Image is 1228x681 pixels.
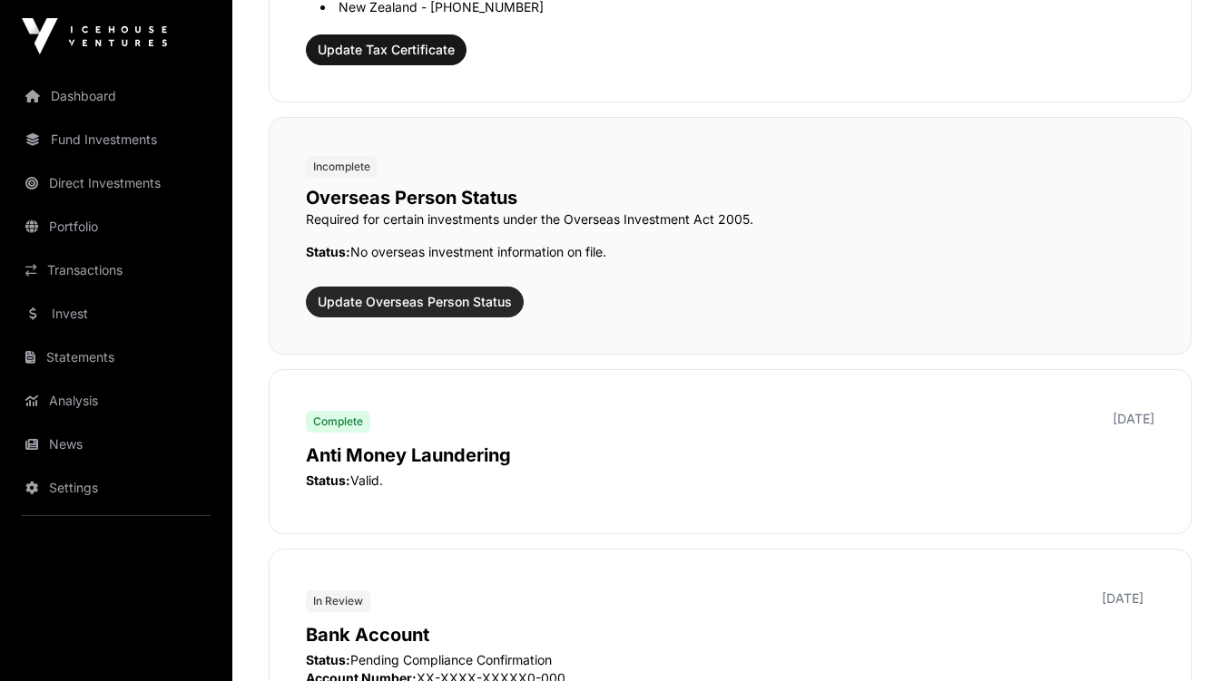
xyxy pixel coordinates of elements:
[15,250,218,290] a: Transactions
[318,41,455,59] span: Update Tax Certificate
[318,293,512,311] span: Update Overseas Person Status
[15,207,218,247] a: Portfolio
[306,472,350,488] span: Status:
[15,163,218,203] a: Direct Investments
[306,297,524,316] a: Update Overseas Person Status
[15,120,218,160] a: Fund Investments
[306,185,1154,210] p: Overseas Person Status
[306,622,1154,647] p: Bank Account
[1137,594,1228,681] iframe: Chat Widget
[306,287,524,317] button: Update Overseas Person Status
[313,160,370,174] span: Incomplete
[15,294,218,334] a: Invest
[1113,410,1154,428] p: [DATE]
[306,244,350,259] span: Status:
[306,651,1154,669] p: Pending Compliance Confirmation
[15,424,218,464] a: News
[306,652,350,667] span: Status:
[313,594,363,608] span: In Review
[306,472,1154,490] p: Valid.
[15,76,218,116] a: Dashboard
[1102,589,1144,608] p: [DATE]
[15,337,218,377] a: Statements
[22,18,167,54] img: Icehouse Ventures Logo
[313,414,363,429] span: Complete
[306,210,1154,229] p: Required for certain investments under the Overseas Investment Act 2005.
[306,443,1154,468] p: Anti Money Laundering
[15,468,218,508] a: Settings
[306,34,467,65] button: Update Tax Certificate
[15,381,218,421] a: Analysis
[306,243,1154,261] p: No overseas investment information on file.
